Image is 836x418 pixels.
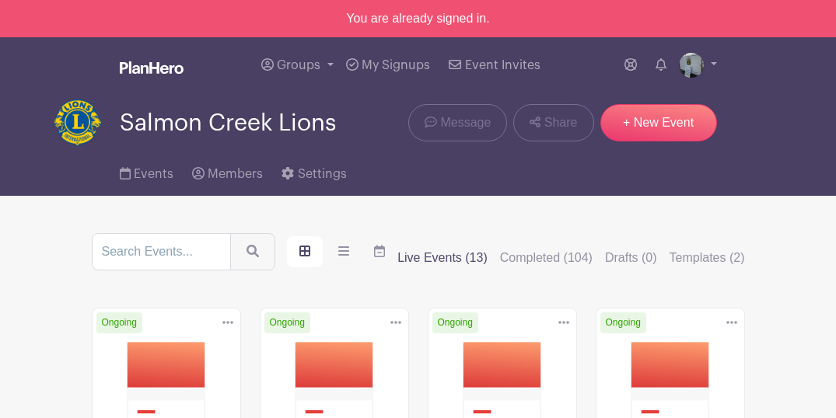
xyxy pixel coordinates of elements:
input: Search Events... [92,233,231,270]
div: order and view [287,236,397,267]
label: Templates (2) [670,249,745,267]
a: Groups [255,37,340,93]
span: Message [440,113,491,132]
span: My Signups [362,59,430,71]
img: logo_white-6c42ec7e38ccf1d336a20a19083b03d10ae64f83f12c07503d8b9e83406b4c7d.svg [120,61,184,74]
a: Events [120,146,173,196]
label: Drafts (0) [605,249,657,267]
span: Salmon Creek Lions [120,110,336,136]
label: Live Events (13) [397,249,488,267]
a: Message [408,104,507,141]
span: Groups [277,59,320,71]
a: My Signups [340,37,436,93]
a: + New Event [600,104,717,141]
img: lionlogo400-e1522268415706.png [54,99,101,146]
a: Members [192,146,263,196]
a: Settings [282,146,346,196]
span: Event Invites [465,59,540,71]
label: Completed (104) [500,249,593,267]
span: Members [208,168,263,180]
div: filters [397,249,744,267]
span: Settings [298,168,347,180]
img: image(4).jpg [679,53,704,78]
a: Event Invites [442,37,546,93]
span: Share [544,113,578,132]
span: Events [134,168,173,180]
a: Share [513,104,593,141]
